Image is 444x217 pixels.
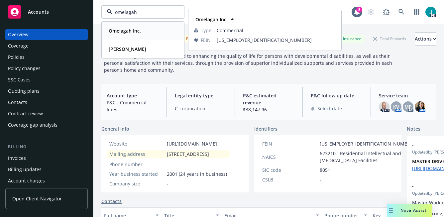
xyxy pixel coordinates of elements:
span: Creative Living Options is committed to enhancing the quality of life for persons with developmen... [104,53,393,73]
span: 8051 [320,166,330,173]
div: SSC Cases [8,74,31,85]
button: Nova Assist [387,204,432,217]
span: Type [201,27,211,34]
a: Policies [5,52,88,62]
div: Quoting plans [8,86,40,96]
img: photo [379,101,389,112]
a: Coverage gap analysis [5,120,88,130]
span: P&C estimated revenue [243,92,295,106]
div: Phone number [109,161,164,168]
a: Accounts [5,3,88,21]
a: Contract review [5,108,88,119]
img: photo [415,101,425,112]
div: CSLB [262,176,317,183]
span: Service team [379,92,431,99]
a: Start snowing [364,5,378,19]
span: Select date [317,105,342,112]
span: Notes [407,125,420,133]
div: Actions [415,33,436,45]
span: Commercial [217,27,336,34]
span: Legal entity type [175,92,227,99]
div: Policies [8,52,25,62]
img: photo [425,7,436,17]
span: Nova Assist [400,207,427,213]
div: SIC code [262,166,317,173]
div: Overview [8,29,29,40]
a: Quoting plans [5,86,88,96]
span: FEIN [201,37,211,44]
a: Contacts [5,97,88,108]
div: Drag to move [387,204,395,217]
a: Search [395,5,408,19]
div: Policy changes [8,63,41,74]
a: Invoices [5,153,88,163]
div: FEIN [262,140,317,147]
span: Identifiers [254,125,277,132]
a: SSC Cases [5,74,88,85]
strong: Omelagah Inc. [195,16,228,23]
span: General info [101,125,129,132]
span: Account type [107,92,159,99]
a: Overview [5,29,88,40]
div: Coverage gap analysis [8,120,57,130]
button: Actions [415,32,436,46]
span: [US_EMPLOYER_IDENTIFICATION_NUMBER] [217,37,336,44]
strong: [PERSON_NAME] [109,46,146,52]
div: Company size [109,180,164,187]
span: Open Client Navigator [12,195,62,202]
span: [US_EMPLOYER_IDENTIFICATION_NUMBER] [320,140,415,147]
input: Filter by keyword [112,9,171,16]
span: - [320,176,321,183]
div: 8 [356,7,362,13]
div: Billing updates [8,164,42,175]
span: 2001 (24 years in business) [167,170,227,177]
a: Switch app [410,5,423,19]
a: Report a Bug [380,5,393,19]
div: Website [109,140,164,147]
span: 623210 - Residential Intellectual and [MEDICAL_DATA] Facilities [320,150,415,164]
div: Pending changes [186,36,218,42]
a: Contacts [101,198,122,205]
span: $38,147.96 [243,106,295,113]
a: Account charges [5,175,88,186]
span: - [167,161,168,168]
span: - [167,180,168,187]
span: MP [404,103,412,110]
span: P&C - Commercial lines [107,99,159,113]
span: KV [393,103,399,110]
div: Contacts [8,97,27,108]
span: Accounts [28,9,49,15]
div: Total Rewards [370,35,409,43]
div: Contract review [8,108,43,119]
div: Invoices [8,153,26,163]
a: Policy changes [5,63,88,74]
div: Coverage [8,41,29,51]
div: Mailing address [109,151,164,158]
div: NAICS [262,154,317,161]
a: [URL][DOMAIN_NAME] [167,141,217,147]
div: Account charges [8,175,45,186]
div: Year business started [109,170,164,177]
span: P&C follow up date [311,92,363,99]
strong: Omelagah Inc. [109,28,141,34]
a: Coverage [5,41,88,51]
div: Billing [5,144,88,150]
span: [STREET_ADDRESS] [167,151,209,158]
span: C-corporation [175,105,227,112]
a: Billing updates [5,164,88,175]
